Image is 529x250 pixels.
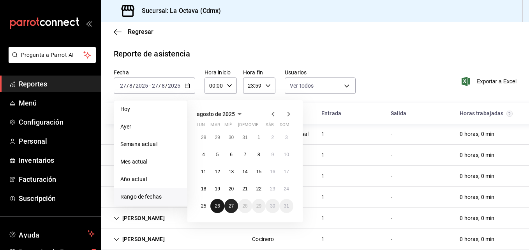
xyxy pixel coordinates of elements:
div: Cell [108,127,171,141]
abbr: 7 de agosto de 2025 [244,152,247,157]
div: Cell [453,232,501,246]
button: 26 de agosto de 2025 [210,199,224,213]
abbr: 30 de julio de 2025 [229,135,234,140]
button: 3 de agosto de 2025 [280,130,293,144]
button: 30 de agosto de 2025 [266,199,279,213]
svg: El total de horas trabajadas por usuario es el resultado de la suma redondeada del registro de ho... [506,111,513,117]
div: HeadCell [453,106,523,121]
div: Cell [384,211,399,225]
abbr: 18 de agosto de 2025 [201,186,206,192]
span: agosto de 2025 [197,111,235,117]
abbr: 26 de agosto de 2025 [215,203,220,209]
span: Semana actual [120,140,181,148]
abbr: viernes [252,122,258,130]
span: Regresar [128,28,153,35]
button: 7 de agosto de 2025 [238,148,252,162]
abbr: miércoles [224,122,232,130]
div: Cell [384,169,399,183]
span: Rango de fechas [120,193,181,201]
button: 10 de agosto de 2025 [280,148,293,162]
div: Reporte de asistencia [114,48,190,60]
span: Mes actual [120,158,181,166]
button: 31 de agosto de 2025 [280,199,293,213]
div: Cell [453,190,501,204]
span: Personal [19,136,95,146]
input: ---- [168,83,181,89]
button: 28 de agosto de 2025 [238,199,252,213]
button: 15 de agosto de 2025 [252,165,266,179]
abbr: 11 de agosto de 2025 [201,169,206,174]
abbr: 8 de agosto de 2025 [257,152,260,157]
button: 12 de agosto de 2025 [210,165,224,179]
abbr: lunes [197,122,205,130]
abbr: 28 de julio de 2025 [201,135,206,140]
button: 4 de agosto de 2025 [197,148,210,162]
div: Cell [108,169,171,183]
span: Exportar a Excel [463,77,517,86]
div: Cell [453,211,501,225]
abbr: 27 de agosto de 2025 [229,203,234,209]
label: Fecha [114,70,195,75]
input: -- [152,83,159,89]
label: Hora fin [243,70,275,75]
div: Row [101,208,529,229]
abbr: 1 de agosto de 2025 [257,135,260,140]
div: Row [101,124,529,145]
span: Inventarios [19,155,95,165]
abbr: 5 de agosto de 2025 [216,152,219,157]
div: Cell [384,127,399,141]
button: Regresar [114,28,153,35]
span: Facturación [19,174,95,185]
abbr: 20 de agosto de 2025 [229,186,234,192]
span: Menú [19,98,95,108]
button: 18 de agosto de 2025 [197,182,210,196]
div: Head [101,103,529,124]
abbr: 4 de agosto de 2025 [202,152,205,157]
abbr: 29 de julio de 2025 [215,135,220,140]
abbr: 6 de agosto de 2025 [230,152,233,157]
div: Cell [108,211,171,225]
button: 1 de agosto de 2025 [252,130,266,144]
abbr: 25 de agosto de 2025 [201,203,206,209]
abbr: domingo [280,122,289,130]
button: 30 de julio de 2025 [224,130,238,144]
abbr: 22 de agosto de 2025 [256,186,261,192]
button: 11 de agosto de 2025 [197,165,210,179]
div: HeadCell [315,106,384,121]
abbr: 31 de agosto de 2025 [284,203,289,209]
span: - [149,83,151,89]
button: 24 de agosto de 2025 [280,182,293,196]
span: / [127,83,129,89]
button: 29 de julio de 2025 [210,130,224,144]
abbr: 28 de agosto de 2025 [242,203,247,209]
button: 6 de agosto de 2025 [224,148,238,162]
div: Cell [315,232,331,246]
div: HeadCell [384,106,454,121]
abbr: 3 de agosto de 2025 [285,135,288,140]
button: 23 de agosto de 2025 [266,182,279,196]
div: Row [101,187,529,208]
button: 31 de julio de 2025 [238,130,252,144]
button: 13 de agosto de 2025 [224,165,238,179]
div: Cell [453,169,501,183]
abbr: 10 de agosto de 2025 [284,152,289,157]
span: / [159,83,161,89]
abbr: 16 de agosto de 2025 [270,169,275,174]
button: 25 de agosto de 2025 [197,199,210,213]
input: ---- [135,83,148,89]
button: 9 de agosto de 2025 [266,148,279,162]
div: Row [101,229,529,250]
abbr: 21 de agosto de 2025 [242,186,247,192]
abbr: martes [210,122,220,130]
span: Ver todos [290,82,314,90]
button: 16 de agosto de 2025 [266,165,279,179]
span: Ayuda [19,229,85,238]
button: 20 de agosto de 2025 [224,182,238,196]
div: Cell [108,190,171,204]
abbr: 30 de agosto de 2025 [270,203,275,209]
abbr: 9 de agosto de 2025 [271,152,274,157]
abbr: 15 de agosto de 2025 [256,169,261,174]
abbr: jueves [238,122,284,130]
label: Usuarios [285,70,356,75]
div: HeadCell [108,106,246,121]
